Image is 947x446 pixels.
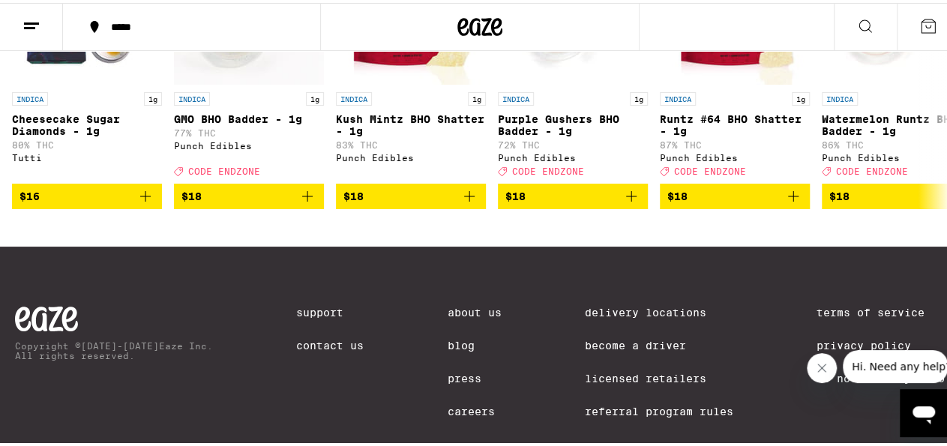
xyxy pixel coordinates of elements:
[660,150,810,160] div: Punch Edibles
[498,137,648,147] p: 72% THC
[660,89,696,103] p: INDICA
[585,370,733,382] a: Licensed Retailers
[336,89,372,103] p: INDICA
[667,187,688,199] span: $18
[585,304,733,316] a: Delivery Locations
[505,187,526,199] span: $18
[448,337,502,349] a: Blog
[660,181,810,206] button: Add to bag
[174,89,210,103] p: INDICA
[817,337,945,349] a: Privacy Policy
[336,110,486,134] p: Kush Mintz BHO Shatter - 1g
[498,150,648,160] div: Punch Edibles
[792,89,810,103] p: 1g
[174,181,324,206] button: Add to bag
[144,89,162,103] p: 1g
[674,163,746,173] span: CODE ENDZONE
[807,350,837,380] iframe: Close message
[822,89,858,103] p: INDICA
[12,181,162,206] button: Add to bag
[660,137,810,147] p: 87% THC
[296,304,364,316] a: Support
[9,10,108,22] span: Hi. Need any help?
[306,89,324,103] p: 1g
[15,338,213,358] p: Copyright © [DATE]-[DATE] Eaze Inc. All rights reserved.
[468,89,486,103] p: 1g
[448,370,502,382] a: Press
[174,110,324,122] p: GMO BHO Badder - 1g
[660,110,810,134] p: Runtz #64 BHO Shatter - 1g
[512,163,584,173] span: CODE ENDZONE
[498,110,648,134] p: Purple Gushers BHO Badder - 1g
[498,181,648,206] button: Add to bag
[174,138,324,148] div: Punch Edibles
[12,150,162,160] div: Tutti
[829,187,850,199] span: $18
[498,89,534,103] p: INDICA
[181,187,202,199] span: $18
[448,304,502,316] a: About Us
[12,137,162,147] p: 80% THC
[630,89,648,103] p: 1g
[343,187,364,199] span: $18
[585,337,733,349] a: Become a Driver
[817,304,945,316] a: Terms of Service
[336,150,486,160] div: Punch Edibles
[296,337,364,349] a: Contact Us
[12,89,48,103] p: INDICA
[336,137,486,147] p: 83% THC
[12,110,162,134] p: Cheesecake Sugar Diamonds - 1g
[448,403,502,415] a: Careers
[188,163,260,173] span: CODE ENDZONE
[174,125,324,135] p: 77% THC
[19,187,40,199] span: $16
[336,181,486,206] button: Add to bag
[585,403,733,415] a: Referral Program Rules
[836,163,908,173] span: CODE ENDZONE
